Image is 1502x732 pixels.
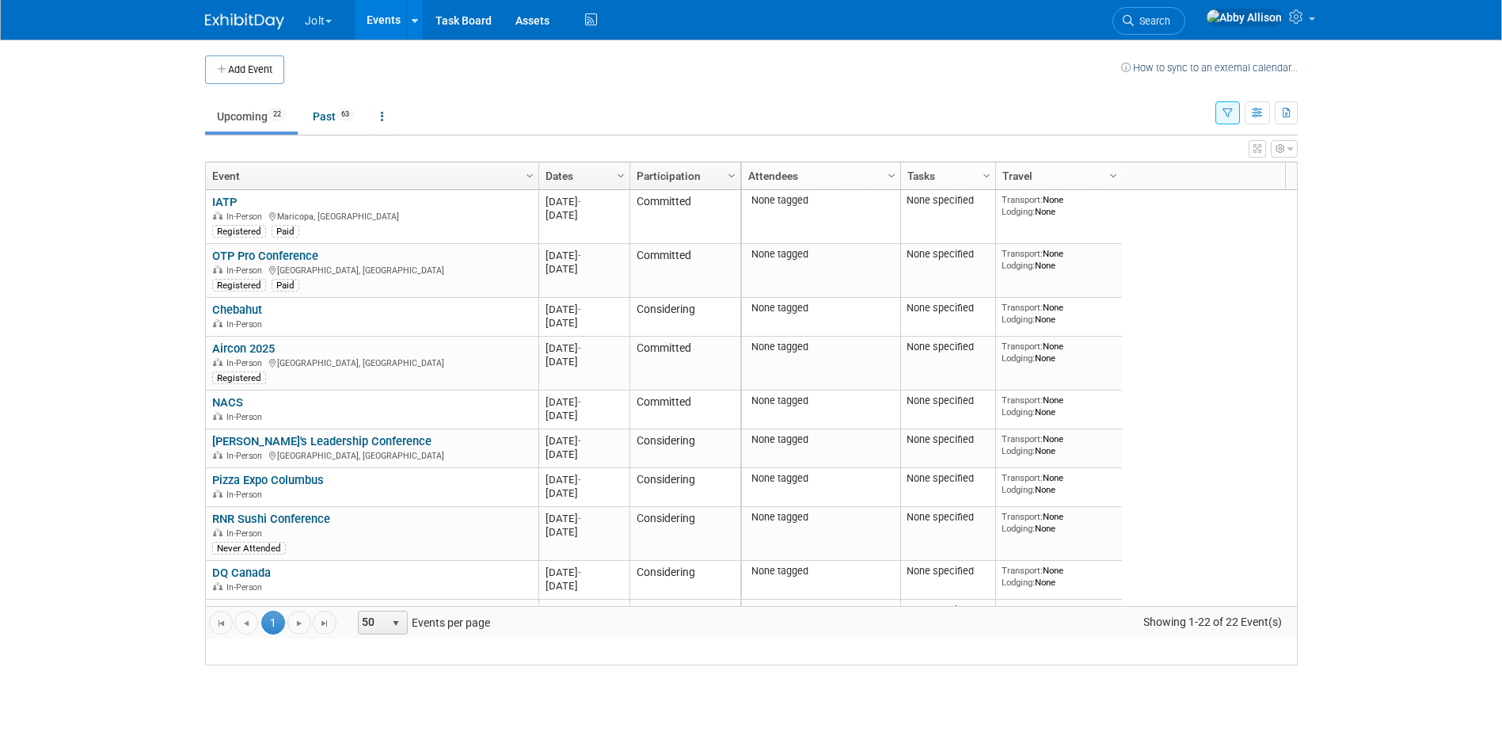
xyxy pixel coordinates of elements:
[205,101,298,132] a: Upcoming22
[212,209,531,223] div: Maricopa, [GEOGRAPHIC_DATA]
[213,451,222,459] img: In-Person Event
[293,617,306,630] span: Go to the next page
[213,358,222,366] img: In-Person Event
[637,162,730,189] a: Participation
[1002,472,1116,495] div: None None
[213,490,222,498] img: In-Person Event
[747,565,894,578] div: None tagged
[1002,577,1035,588] span: Lodging:
[1002,314,1035,325] span: Lodging:
[240,617,253,630] span: Go to the previous page
[885,170,898,182] span: Column Settings
[337,611,506,635] span: Events per page
[723,162,740,186] a: Column Settings
[215,617,227,630] span: Go to the first page
[212,279,266,292] div: Registered
[212,249,318,263] a: OTP Pro Conference
[1002,604,1116,627] div: None None
[546,486,622,500] div: [DATE]
[1107,170,1120,182] span: Column Settings
[212,604,288,619] a: ConeCon 2025
[212,542,286,555] div: Never Attended
[287,611,311,635] a: Go to the next page
[546,249,622,262] div: [DATE]
[546,262,622,276] div: [DATE]
[213,412,222,420] img: In-Person Event
[1002,395,1043,406] span: Transport:
[546,395,622,409] div: [DATE]
[629,429,740,468] td: Considering
[205,13,284,29] img: ExhibitDay
[523,170,536,182] span: Column Settings
[978,162,995,186] a: Column Settings
[1002,433,1043,444] span: Transport:
[212,395,243,410] a: NACS
[546,316,622,330] div: [DATE]
[1002,511,1043,522] span: Transport:
[1002,194,1043,205] span: Transport:
[907,433,989,446] div: None specified
[212,263,531,276] div: [GEOGRAPHIC_DATA], [GEOGRAPHIC_DATA]
[747,341,894,353] div: None tagged
[747,302,894,315] div: None tagged
[578,566,581,578] span: -
[1002,341,1043,352] span: Transport:
[578,342,581,354] span: -
[209,611,233,635] a: Go to the first page
[907,565,989,578] div: None specified
[1128,611,1296,633] span: Showing 1-22 of 22 Event(s)
[359,612,386,634] span: 50
[268,109,286,120] span: 22
[212,303,262,317] a: Chebahut
[614,170,627,182] span: Column Settings
[629,190,740,244] td: Committed
[578,196,581,208] span: -
[546,473,622,486] div: [DATE]
[629,391,740,429] td: Committed
[1002,511,1116,534] div: None None
[226,451,267,461] span: In-Person
[907,395,989,407] div: None specified
[1002,406,1035,417] span: Lodging:
[907,248,989,261] div: None specified
[546,512,622,525] div: [DATE]
[1002,472,1043,483] span: Transport:
[226,490,267,500] span: In-Person
[261,611,285,635] span: 1
[907,472,989,485] div: None specified
[212,372,266,384] div: Registered
[213,265,222,273] img: In-Person Event
[748,162,890,189] a: Attendees
[1002,194,1116,217] div: None None
[578,303,581,315] span: -
[1002,260,1035,271] span: Lodging:
[629,507,740,561] td: Considering
[546,303,622,316] div: [DATE]
[213,319,222,327] img: In-Person Event
[578,396,581,408] span: -
[212,434,432,448] a: [PERSON_NAME]'s Leadership Conference
[226,528,267,539] span: In-Person
[226,212,267,222] span: In-Person
[883,162,900,186] a: Column Settings
[212,162,528,189] a: Event
[1134,15,1170,27] span: Search
[747,604,894,616] div: None tagged
[1112,7,1185,35] a: Search
[546,525,622,539] div: [DATE]
[1002,395,1116,417] div: None None
[1002,523,1035,534] span: Lodging:
[546,604,622,618] div: [DATE]
[1121,62,1298,74] a: How to sync to an external calendar...
[272,225,299,238] div: Paid
[907,194,989,207] div: None specified
[546,579,622,593] div: [DATE]
[629,244,740,298] td: Committed
[747,511,894,524] div: None tagged
[546,195,622,208] div: [DATE]
[578,435,581,447] span: -
[546,355,622,368] div: [DATE]
[629,600,740,654] td: Committed
[337,109,354,120] span: 63
[546,566,622,579] div: [DATE]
